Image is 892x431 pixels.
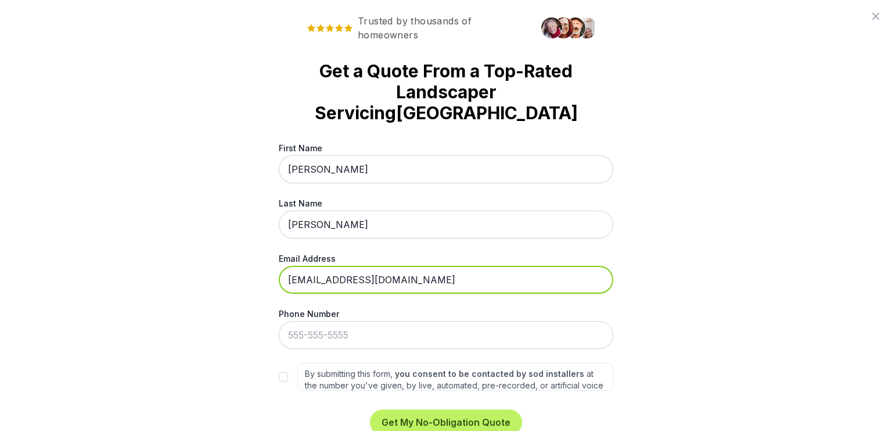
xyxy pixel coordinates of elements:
input: Last Name [279,211,613,238]
label: Email Address [279,252,613,265]
label: Last Name [279,197,613,209]
input: 555-555-5555 [279,321,613,349]
strong: you consent to be contacted by sod installers [395,369,584,379]
strong: Get a Quote From a Top-Rated Landscaper Servicing [GEOGRAPHIC_DATA] [297,60,595,123]
label: Phone Number [279,308,613,320]
input: First Name [279,155,613,183]
span: Trusted by thousands of homeowners [297,14,534,42]
input: me@gmail.com [279,266,613,294]
label: By submitting this form, at the number you've given, by live, automated, pre-recorded, or artific... [297,363,613,391]
label: First Name [279,142,613,154]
